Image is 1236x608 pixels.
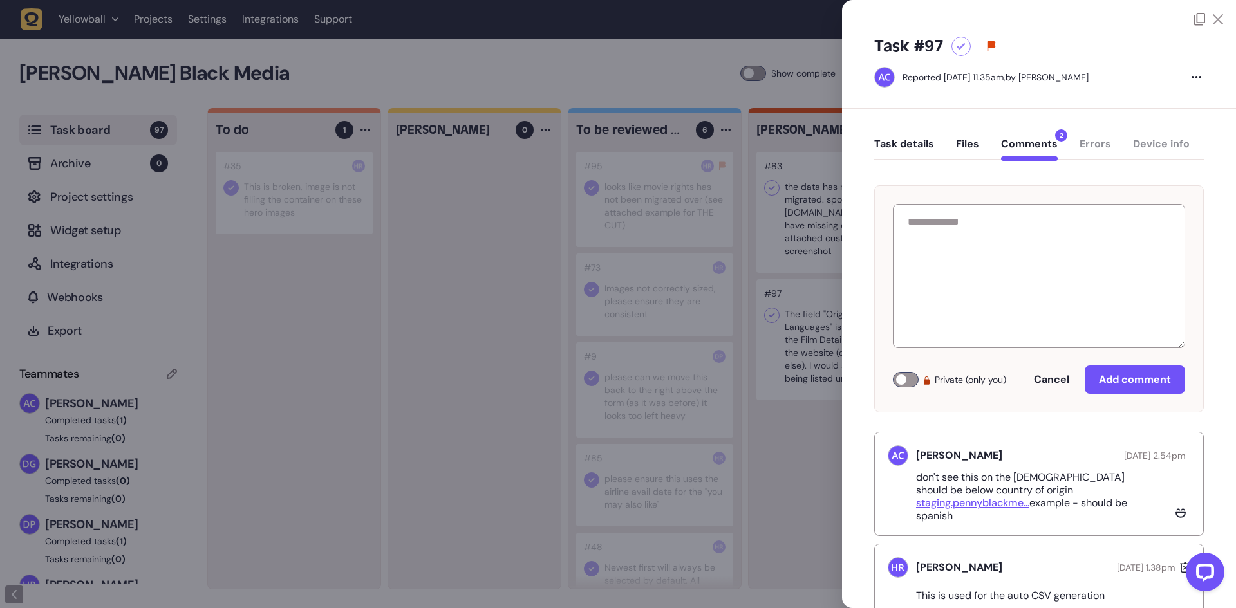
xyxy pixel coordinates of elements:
[874,138,934,161] button: Task details
[1175,548,1230,602] iframe: LiveChat chat widget
[875,68,894,87] img: Ameet Chohan
[916,471,1171,522] p: don't see this on the [DEMOGRAPHIC_DATA] should be below country of origin example - should be sp...
[1117,562,1175,573] span: [DATE] 1.38pm
[1085,365,1185,394] button: Add comment
[916,449,1002,462] h5: [PERSON_NAME]
[1001,138,1058,161] button: Comments
[916,561,1002,574] h5: [PERSON_NAME]
[1034,373,1069,386] span: Cancel
[903,71,1089,84] div: by [PERSON_NAME]
[916,496,1029,510] a: staging.pennyblackme...
[986,41,997,51] svg: High priority
[1124,450,1185,461] span: [DATE] 2.54pm
[903,71,1006,83] div: Reported [DATE] 11.35am,
[916,589,1115,602] p: This is used for the auto CSV generation
[1021,367,1082,392] button: Cancel
[874,36,944,57] h5: Task #97
[935,372,1006,387] span: Private (only you)
[1055,129,1067,142] span: 2
[1099,373,1171,386] span: Add comment
[956,138,979,161] button: Files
